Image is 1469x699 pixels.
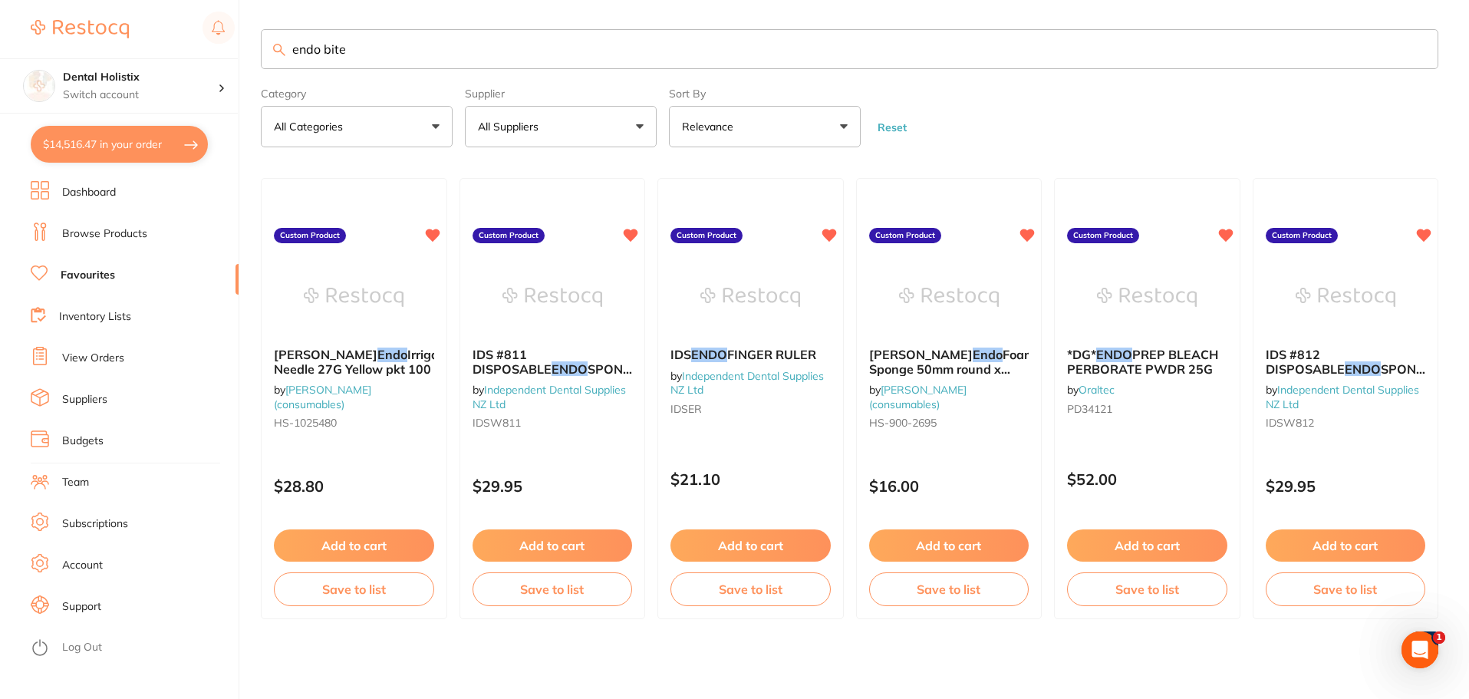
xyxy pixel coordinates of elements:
p: Switch account [63,87,218,103]
a: Independent Dental Supplies NZ Ltd [670,369,824,397]
span: IDS #812 DISPOSABLE [1266,347,1345,376]
label: Supplier [465,87,657,100]
span: Irrigation Needle 27G Yellow pkt 100 [274,347,461,376]
a: Dashboard [62,185,116,200]
span: by [670,369,824,397]
b: Henry Schein Endo Foam Sponge 50mm round x 10mm thick pkt 25 [869,348,1029,376]
button: Log Out [31,636,234,661]
button: Add to cart [274,529,434,562]
span: PREP BLEACH PERBORATE PWDR 25G [1067,347,1218,376]
button: Save to list [1266,572,1426,606]
span: HS-900-2695 [869,416,937,430]
span: by [1067,383,1115,397]
b: IDS ENDO FINGER RULER [670,348,831,361]
iframe: Intercom live chat [1401,631,1438,668]
button: Save to list [1067,572,1227,606]
span: FINGER RULER [727,347,816,362]
button: All Categories [261,106,453,147]
p: All Suppliers [478,119,545,134]
a: Team [62,475,89,490]
em: Endo [973,347,1003,362]
button: Save to list [869,572,1029,606]
span: by [473,383,626,410]
span: PD34121 [1067,402,1112,416]
a: [PERSON_NAME] (consumables) [869,383,967,410]
img: Dental Holistix [24,71,54,101]
button: Add to cart [473,529,633,562]
span: 1 [1433,631,1445,644]
span: SPONGE 65mm X 8mm (50) [1266,361,1433,391]
a: 1 [1414,628,1438,659]
label: Custom Product [473,228,545,243]
a: [PERSON_NAME] (consumables) [274,383,371,410]
p: All Categories [274,119,349,134]
span: [PERSON_NAME] [274,347,377,362]
a: Budgets [62,434,104,449]
button: Save to list [670,572,831,606]
button: Add to cart [1266,529,1426,562]
em: ENDO [691,347,727,362]
em: ENDO [552,361,588,377]
label: Custom Product [1067,228,1139,243]
label: Custom Product [869,228,941,243]
a: Support [62,599,101,615]
input: Search Favourite Products [261,29,1438,69]
span: SPONGE 50mm x 8mm (50) [473,361,640,391]
em: ENDO [1345,361,1381,377]
img: Henry Schein Endo Irrigation Needle 27G Yellow pkt 100 [304,259,403,335]
p: $29.95 [473,477,633,495]
label: Custom Product [1266,228,1338,243]
a: Independent Dental Supplies NZ Ltd [1266,383,1419,410]
a: Favourites [61,268,115,283]
a: Suppliers [62,392,107,407]
button: Save to list [473,572,633,606]
img: IDS #811 DISPOSABLE ENDO SPONGE 50mm x 8mm (50) [502,259,602,335]
img: Restocq Logo [31,20,129,38]
a: View Orders [62,351,124,366]
span: [PERSON_NAME] [869,347,973,362]
span: IDSW812 [1266,416,1314,430]
span: IDSW811 [473,416,521,430]
a: Account [62,558,103,573]
b: IDS #812 DISPOSABLE ENDO SPONGE 65mm X 8mm (50) [1266,348,1426,376]
label: Category [261,87,453,100]
em: ENDO [1096,347,1132,362]
span: by [1266,383,1419,410]
span: by [869,383,967,410]
span: by [274,383,371,410]
a: Inventory Lists [59,309,131,325]
a: Subscriptions [62,516,128,532]
a: Log Out [62,640,102,655]
span: IDS [670,347,691,362]
p: $29.95 [1266,477,1426,495]
button: Add to cart [1067,529,1227,562]
span: IDS #811 DISPOSABLE [473,347,552,376]
p: $21.10 [670,470,831,488]
img: IDS ENDO FINGER RULER [700,259,800,335]
button: $14,516.47 in your order [31,126,208,163]
img: Henry Schein Endo Foam Sponge 50mm round x 10mm thick pkt 25 [899,259,999,335]
h4: Dental Holistix [63,70,218,85]
button: Add to cart [670,529,831,562]
p: Relevance [682,119,739,134]
p: $16.00 [869,477,1029,495]
a: Browse Products [62,226,147,242]
button: Reset [873,120,911,134]
b: Henry Schein Endo Irrigation Needle 27G Yellow pkt 100 [274,348,434,376]
button: Relevance [669,106,861,147]
label: Custom Product [670,228,743,243]
a: Restocq Logo [31,12,129,47]
button: Add to cart [869,529,1029,562]
p: $52.00 [1067,470,1227,488]
button: Save to list [274,572,434,606]
em: Endo [377,347,407,362]
button: All Suppliers [465,106,657,147]
span: Foam Sponge 50mm round x 10mm thick pkt 25 [869,347,1035,391]
span: IDSER [670,402,702,416]
b: IDS #811 DISPOSABLE ENDO SPONGE 50mm x 8mm (50) [473,348,633,376]
b: *DG* ENDO PREP BLEACH PERBORATE PWDR 25G [1067,348,1227,376]
img: IDS #812 DISPOSABLE ENDO SPONGE 65mm X 8mm (50) [1296,259,1395,335]
label: Custom Product [274,228,346,243]
p: $28.80 [274,477,434,495]
a: Independent Dental Supplies NZ Ltd [473,383,626,410]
